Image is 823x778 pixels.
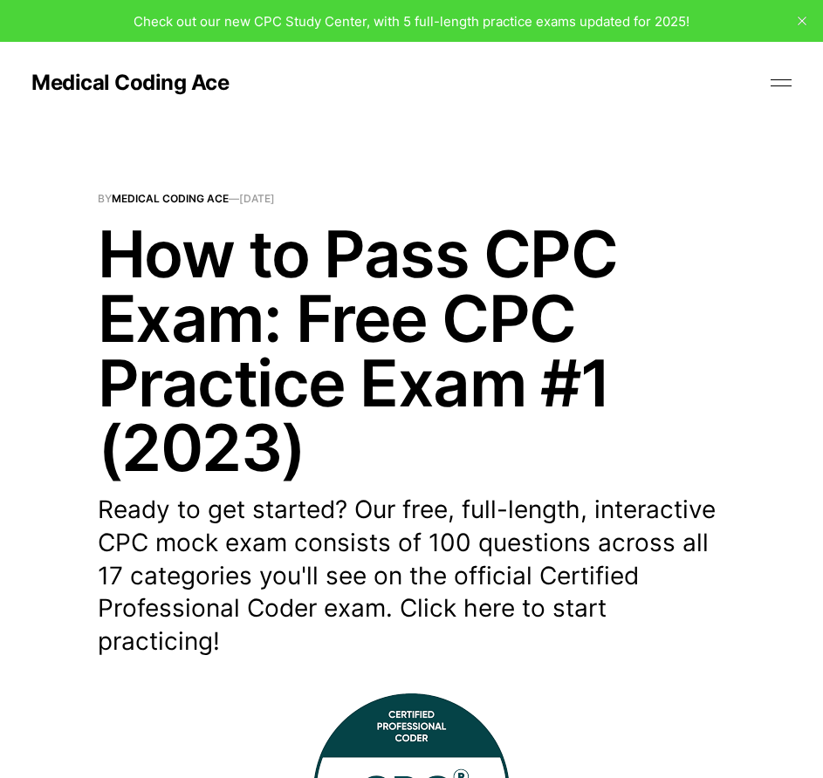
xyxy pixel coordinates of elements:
span: By — [98,194,726,204]
button: close [788,7,816,35]
iframe: portal-trigger [536,693,823,778]
p: Ready to get started? Our free, full-length, interactive CPC mock exam consists of 100 questions ... [98,494,726,659]
span: Check out our new CPC Study Center, with 5 full-length practice exams updated for 2025! [134,13,689,30]
a: Medical Coding Ace [112,192,229,205]
a: Medical Coding Ace [31,72,229,93]
h1: How to Pass CPC Exam: Free CPC Practice Exam #1 (2023) [98,222,726,480]
time: [DATE] [239,192,275,205]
